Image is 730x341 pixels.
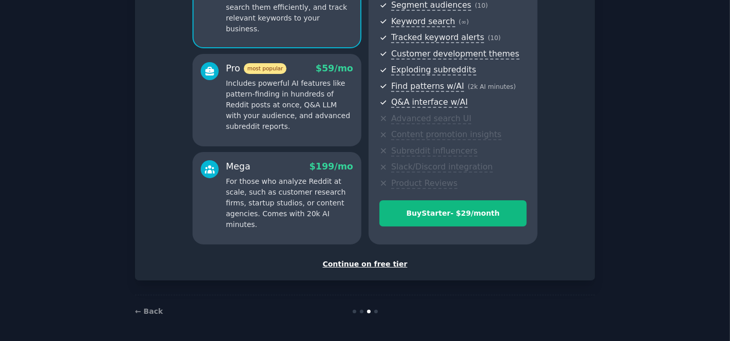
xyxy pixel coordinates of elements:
span: Exploding subreddits [391,65,476,75]
div: Pro [226,62,286,75]
span: Find patterns w/AI [391,81,464,92]
span: ( ∞ ) [459,18,469,26]
span: Content promotion insights [391,129,502,140]
div: Buy Starter - $ 29 /month [380,208,526,219]
span: ( 2k AI minutes ) [468,83,516,90]
span: most popular [244,63,287,74]
div: Mega [226,160,251,173]
span: Q&A interface w/AI [391,97,468,108]
div: Continue on free tier [146,259,584,270]
span: ( 10 ) [488,34,501,42]
span: $ 59 /mo [316,63,353,73]
span: Keyword search [391,16,455,27]
a: ← Back [135,307,163,315]
span: Slack/Discord integration [391,162,493,173]
span: $ 199 /mo [310,161,353,172]
p: Includes powerful AI features like pattern-finding in hundreds of Reddit posts at once, Q&A LLM w... [226,78,353,132]
span: Product Reviews [391,178,457,189]
span: Advanced search UI [391,113,471,124]
span: Tracked keyword alerts [391,32,484,43]
span: ( 10 ) [475,2,488,9]
p: For those who analyze Reddit at scale, such as customer research firms, startup studios, or conte... [226,176,353,230]
span: Subreddit influencers [391,146,477,157]
span: Customer development themes [391,49,520,60]
button: BuyStarter- $29/month [379,200,527,226]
